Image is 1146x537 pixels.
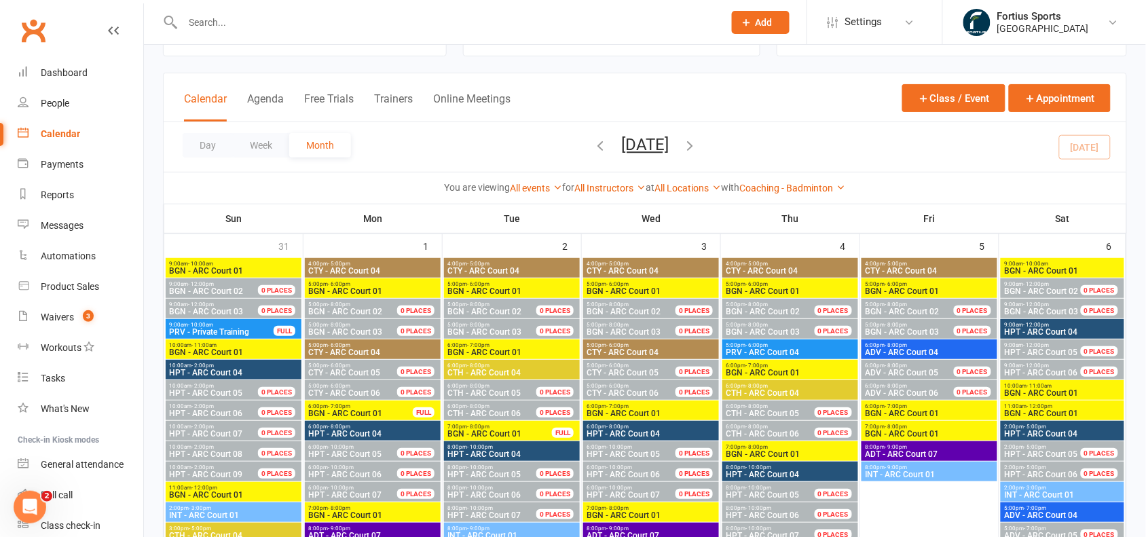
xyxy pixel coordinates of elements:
span: 6:00pm [725,424,831,430]
span: 4:00pm [864,261,995,267]
span: BGN - ARC Court 01 [1003,267,1122,275]
span: CTH - ARC Court 04 [725,389,855,397]
a: Product Sales [18,272,143,302]
span: 9:00am [1003,261,1122,267]
button: Agenda [247,92,284,122]
span: - 6:00pm [328,363,350,369]
span: - 8:00pm [467,403,489,409]
button: Month [289,133,351,158]
span: CTH - ARC Court 05 [447,388,521,398]
span: 5:00pm [308,383,413,389]
span: 6:00pm [864,342,995,348]
span: 10:00am [168,444,274,450]
span: - 7:00pm [328,403,350,409]
div: 1 [423,234,442,257]
span: - 8:00pm [328,322,350,328]
span: ADV - ARC Court 04 [864,348,995,356]
span: BGN - ARC Court 01 [447,348,577,356]
span: BGN - ARC Court 01 [864,287,995,295]
span: 2:00pm [1003,424,1122,430]
button: [DATE] [621,135,669,154]
div: 3 [701,234,720,257]
span: BGN - ARC Court 02 [587,307,661,316]
span: - 8:00pm [606,322,629,328]
div: Messages [41,220,84,231]
span: HPT - ARC Court 05 [1004,348,1077,357]
span: 6:00pm [308,424,438,430]
div: Reports [41,189,74,200]
span: 4:00pm [725,261,855,267]
span: 5:00pm [447,281,577,287]
span: BGN - ARC Court 01 [447,430,553,438]
span: PRV - ARC Court 04 [725,348,855,356]
div: 0 PLACES [954,326,991,336]
a: Messages [18,210,143,241]
span: 4:00pm [447,261,577,267]
span: - 10:00am [1023,261,1048,267]
span: - 7:00pm [885,403,907,409]
div: 0 PLACES [258,428,295,438]
div: 0 PLACES [397,387,435,397]
div: 0 PLACES [397,367,435,377]
span: 5:00pm [308,322,413,328]
span: - 6:00pm [606,383,629,389]
span: 5:00pm [308,363,413,369]
span: - 6:00pm [745,342,768,348]
span: 7:00pm [447,424,553,430]
span: - 8:00pm [745,301,768,308]
span: CTY - ARC Court 04 [308,267,438,275]
span: HPT - ARC Court 04 [308,430,438,438]
div: What's New [41,403,90,414]
span: HPT - ARC Court 05 [169,388,242,398]
iframe: Intercom live chat [14,491,46,523]
div: 0 PLACES [676,326,713,336]
span: - 2:00pm [191,363,214,369]
th: Sun [164,204,303,233]
span: - 8:00pm [885,322,907,328]
span: HPT - ARC Court 04 [168,369,299,377]
span: 5:00pm [308,342,438,348]
div: FULL [274,326,295,336]
span: 6:00pm [447,383,553,389]
span: 10:00am [168,383,274,389]
span: BGN - ARC Court 01 [168,267,299,275]
span: - 8:00pm [885,342,907,348]
span: HPT - ARC Court 04 [1003,430,1122,438]
span: 6:00pm [725,403,831,409]
span: CTH - ARC Court 04 [447,369,577,377]
span: BGN - ARC Court 01 [725,287,855,295]
span: - 11:00am [191,342,217,348]
th: Fri [860,204,999,233]
span: CTH - ARC Court 06 [726,429,799,439]
span: 6:00pm [725,363,855,369]
span: 5:00pm [586,383,692,389]
span: - 12:00pm [1023,281,1049,287]
span: CTY - ARC Court 06 [308,388,380,398]
span: - 7:00pm [745,363,768,369]
span: BGN - ARC Court 01 [586,409,716,418]
span: 5:00pm [725,342,855,348]
strong: You are viewing [445,182,511,193]
span: HPT - ARC Court 06 [1004,368,1077,377]
div: 0 PLACES [815,407,852,418]
span: 9:00am [1003,363,1097,369]
span: 10:00am [168,403,274,409]
div: 6 [1107,234,1126,257]
input: Search... [179,13,714,32]
button: Free Trials [304,92,354,122]
th: Mon [303,204,443,233]
span: HPT - ARC Court 07 [169,429,242,439]
div: 5 [980,234,999,257]
th: Sat [999,204,1126,233]
span: - 10:00am [188,261,213,267]
span: CTY - ARC Court 05 [308,368,380,377]
span: CTH - ARC Court 05 [726,409,799,418]
div: Product Sales [41,281,99,292]
div: 4 [840,234,859,257]
div: 0 PLACES [954,387,991,397]
span: - 5:00pm [745,261,768,267]
a: People [18,88,143,119]
span: 5:00pm [725,281,855,287]
span: BGN - ARC Court 02 [447,307,521,316]
div: 0 PLACES [954,367,991,377]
